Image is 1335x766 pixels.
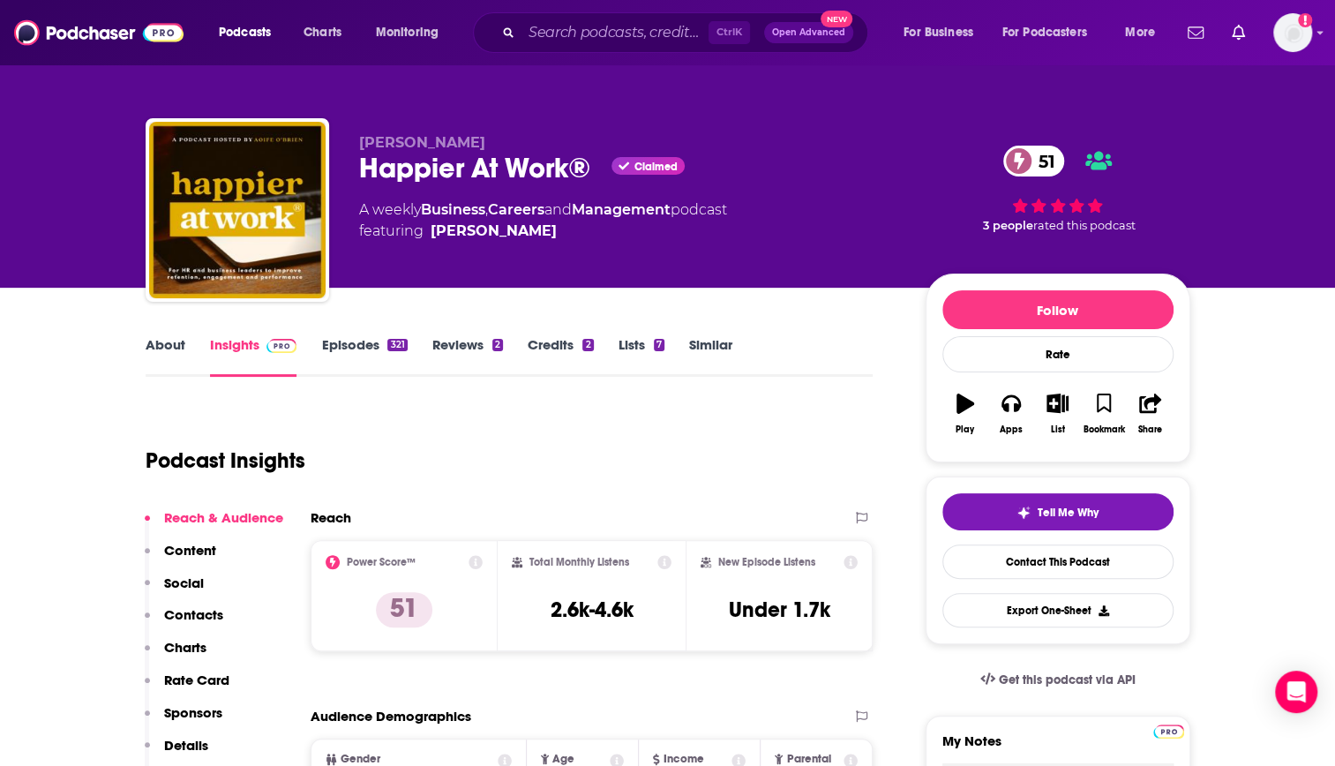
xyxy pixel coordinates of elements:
a: Pro website [1153,722,1184,739]
p: Reach & Audience [164,509,283,526]
button: Follow [942,290,1174,329]
span: featuring [359,221,727,242]
button: open menu [364,19,461,47]
div: List [1051,424,1065,435]
a: Episodes321 [321,336,407,377]
div: 51 3 peoplerated this podcast [926,134,1190,244]
a: InsightsPodchaser Pro [210,336,297,377]
h2: Reach [311,509,351,526]
a: Show notifications dropdown [1181,18,1211,48]
h3: 2.6k-4.6k [550,597,633,623]
img: Happier At Work® [149,122,326,298]
a: Aoife O'Brien [431,221,557,242]
a: Credits2 [528,336,593,377]
button: Charts [145,639,206,672]
button: Share [1127,382,1173,446]
img: User Profile [1273,13,1312,52]
button: Export One-Sheet [942,593,1174,627]
span: rated this podcast [1033,219,1136,232]
span: Logged in as WE_Broadcast [1273,13,1312,52]
a: Contact This Podcast [942,544,1174,579]
button: open menu [891,19,995,47]
span: Claimed [634,162,678,171]
button: Reach & Audience [145,509,283,542]
button: Contacts [145,606,223,639]
div: Apps [1000,424,1023,435]
input: Search podcasts, credits, & more... [521,19,709,47]
p: Charts [164,639,206,656]
span: For Business [904,20,973,45]
p: Contacts [164,606,223,623]
div: 2 [492,339,503,351]
span: Ctrl K [709,21,750,44]
a: Charts [292,19,352,47]
button: Social [145,574,204,607]
span: Open Advanced [772,28,845,37]
button: Play [942,382,988,446]
button: Show profile menu [1273,13,1312,52]
div: 2 [582,339,593,351]
p: Rate Card [164,672,229,688]
span: New [821,11,852,27]
h2: Audience Demographics [311,708,471,725]
p: Content [164,542,216,559]
a: Management [572,201,671,218]
button: open menu [206,19,294,47]
span: Get this podcast via API [998,672,1135,687]
button: Content [145,542,216,574]
div: Play [956,424,974,435]
div: 321 [387,339,407,351]
h2: New Episode Listens [718,556,815,568]
div: Rate [942,336,1174,372]
h1: Podcast Insights [146,447,305,474]
a: Business [421,201,485,218]
button: Open AdvancedNew [764,22,853,43]
a: Similar [689,336,732,377]
a: Show notifications dropdown [1225,18,1252,48]
span: For Podcasters [1002,20,1087,45]
a: Get this podcast via API [966,658,1150,702]
span: Gender [341,754,380,765]
button: Apps [988,382,1034,446]
button: List [1034,382,1080,446]
svg: Add a profile image [1298,13,1312,27]
span: , [485,201,488,218]
img: Podchaser - Follow, Share and Rate Podcasts [14,16,184,49]
span: and [544,201,572,218]
p: Social [164,574,204,591]
button: open menu [991,19,1113,47]
img: Podchaser Pro [266,339,297,353]
button: Bookmark [1081,382,1127,446]
h2: Total Monthly Listens [529,556,629,568]
label: My Notes [942,732,1174,763]
h2: Power Score™ [347,556,416,568]
span: Monitoring [376,20,439,45]
div: Bookmark [1083,424,1124,435]
p: Details [164,737,208,754]
p: 51 [376,592,432,627]
button: tell me why sparkleTell Me Why [942,493,1174,530]
button: Sponsors [145,704,222,737]
span: More [1125,20,1155,45]
span: Podcasts [219,20,271,45]
span: Age [552,754,574,765]
span: Charts [304,20,341,45]
div: Search podcasts, credits, & more... [490,12,885,53]
a: Careers [488,201,544,218]
button: open menu [1113,19,1177,47]
div: A weekly podcast [359,199,727,242]
div: 7 [654,339,664,351]
span: 3 people [983,219,1033,232]
div: Share [1138,424,1162,435]
a: 51 [1003,146,1064,176]
p: Sponsors [164,704,222,721]
a: Reviews2 [432,336,503,377]
img: Podchaser Pro [1153,725,1184,739]
span: Tell Me Why [1038,506,1099,520]
h3: Under 1.7k [729,597,830,623]
a: About [146,336,185,377]
span: Income [664,754,704,765]
button: Rate Card [145,672,229,704]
